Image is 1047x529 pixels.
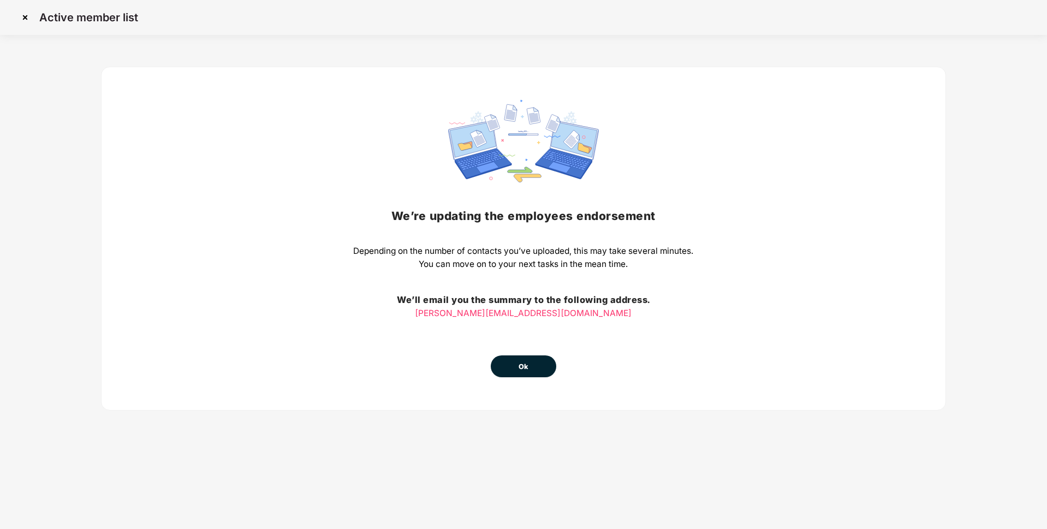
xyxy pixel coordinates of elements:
img: svg+xml;base64,PHN2ZyBpZD0iQ3Jvc3MtMzJ4MzIiIHhtbG5zPSJodHRwOi8vd3d3LnczLm9yZy8yMDAwL3N2ZyIgd2lkdG... [16,9,34,26]
h2: We’re updating the employees endorsement [353,207,693,225]
p: Depending on the number of contacts you’ve uploaded, this may take several minutes. [353,245,693,258]
p: [PERSON_NAME][EMAIL_ADDRESS][DOMAIN_NAME] [353,307,693,320]
span: Ok [519,361,528,372]
img: svg+xml;base64,PHN2ZyBpZD0iRGF0YV9zeW5jaW5nIiB4bWxucz0iaHR0cDovL3d3dy53My5vcmcvMjAwMC9zdmciIHdpZH... [448,100,599,182]
h3: We’ll email you the summary to the following address. [353,293,693,307]
button: Ok [491,355,556,377]
p: Active member list [39,11,138,24]
p: You can move on to your next tasks in the mean time. [353,258,693,271]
